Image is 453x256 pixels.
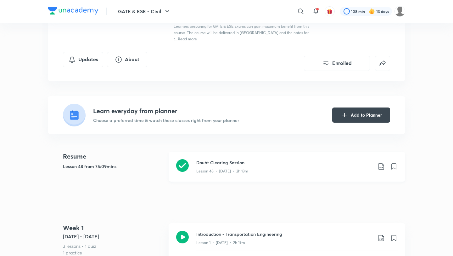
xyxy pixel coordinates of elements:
a: Doubt Clearing SessionLesson 48 • [DATE] • 2h 18m [169,152,405,189]
button: GATE & ESE - Civil [114,5,175,18]
button: avatar [325,6,335,16]
img: avatar [327,9,333,14]
img: Company Logo [48,7,98,15]
h3: Introduction - Transportation Engineering [196,231,372,237]
p: Lesson 48 • [DATE] • 2h 18m [196,168,248,174]
p: 1 practice [63,249,164,256]
button: About [107,52,147,67]
p: 3 lessons • 1 quiz [63,243,164,249]
h4: Week 1 [63,223,164,233]
span: In this course, [PERSON_NAME] Sir will cover Transportation Engineering. Learners preparing for G... [174,18,309,41]
a: Company Logo [48,7,98,16]
h4: Resume [63,152,164,161]
button: false [375,56,390,71]
h3: Doubt Clearing Session [196,159,372,166]
h5: [DATE] - [DATE] [63,233,164,240]
p: Choose a preferred time & watch these classes right from your planner [93,117,239,124]
span: Read more [178,36,197,41]
h5: Lesson 48 from 75:09mins [63,163,164,170]
button: Add to Planner [332,108,390,123]
button: Enrolled [304,56,370,71]
p: Lesson 1 • [DATE] • 2h 19m [196,240,245,246]
button: Updates [63,52,103,67]
img: Rahul KD [394,6,405,17]
h4: Learn everyday from planner [93,106,239,116]
img: streak [369,8,375,15]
